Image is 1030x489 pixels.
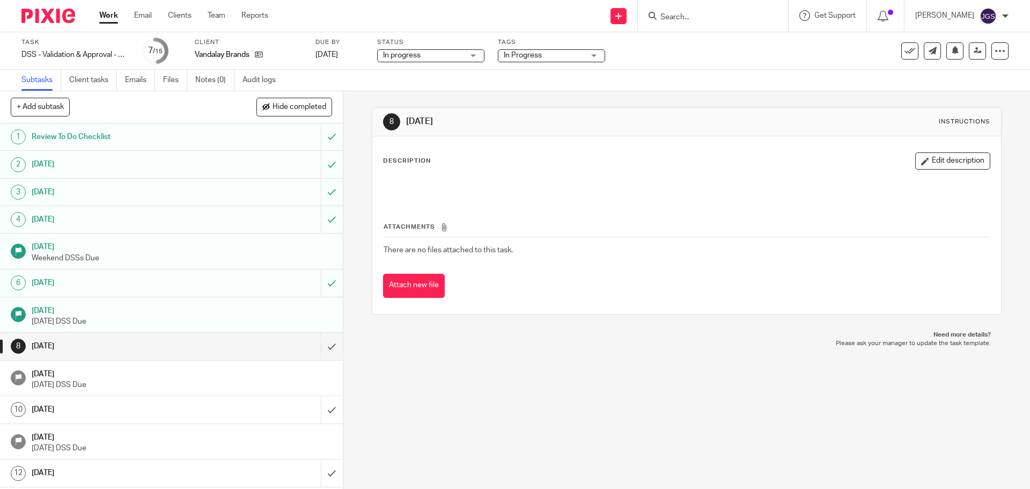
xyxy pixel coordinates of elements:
[21,9,75,23] img: Pixie
[32,316,332,327] p: [DATE] DSS Due
[377,38,484,47] label: Status
[32,184,217,200] h1: [DATE]
[195,49,249,60] p: Vandalay Brands
[99,10,118,21] a: Work
[11,98,70,116] button: + Add subtask
[383,52,421,59] span: In progress
[498,38,605,47] label: Tags
[32,253,332,264] p: Weekend DSSs Due
[406,116,710,127] h1: [DATE]
[383,157,431,165] p: Description
[315,38,364,47] label: Due by
[32,275,217,291] h1: [DATE]
[195,70,234,91] a: Notes (0)
[195,38,302,47] label: Client
[382,331,990,339] p: Need more details?
[125,70,155,91] a: Emails
[814,12,856,19] span: Get Support
[11,339,26,354] div: 8
[32,129,217,145] h1: Review To Do Checklist
[32,338,217,354] h1: [DATE]
[11,466,26,481] div: 12
[32,465,217,481] h1: [DATE]
[163,70,187,91] a: Files
[134,10,152,21] a: Email
[241,10,268,21] a: Reports
[32,402,217,418] h1: [DATE]
[208,10,225,21] a: Team
[504,52,542,59] span: In Progress
[384,224,435,230] span: Attachments
[384,246,513,254] span: There are no files attached to this task.
[32,443,332,454] p: [DATE] DSS Due
[383,274,445,298] button: Attach new file
[32,303,332,316] h1: [DATE]
[383,113,400,130] div: 8
[915,152,990,170] button: Edit description
[148,45,163,57] div: 7
[69,70,117,91] a: Client tasks
[939,118,990,126] div: Instructions
[273,103,326,112] span: Hide completed
[168,10,192,21] a: Clients
[11,402,26,417] div: 10
[11,212,26,227] div: 4
[659,13,756,23] input: Search
[21,49,129,60] div: DSS - Validation & Approval - week 34
[21,38,129,47] label: Task
[315,51,338,59] span: [DATE]
[11,129,26,144] div: 1
[915,10,974,21] p: [PERSON_NAME]
[382,339,990,348] p: Please ask your manager to update the task template.
[32,239,332,252] h1: [DATE]
[32,156,217,172] h1: [DATE]
[11,275,26,290] div: 6
[242,70,284,91] a: Audit logs
[21,70,61,91] a: Subtasks
[11,185,26,200] div: 3
[21,49,129,60] div: DSS - Validation &amp; Approval - week 34
[32,211,217,228] h1: [DATE]
[32,366,332,379] h1: [DATE]
[980,8,997,25] img: svg%3E
[11,157,26,172] div: 2
[32,429,332,443] h1: [DATE]
[32,379,332,390] p: [DATE] DSS Due
[256,98,332,116] button: Hide completed
[153,48,163,54] small: /15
